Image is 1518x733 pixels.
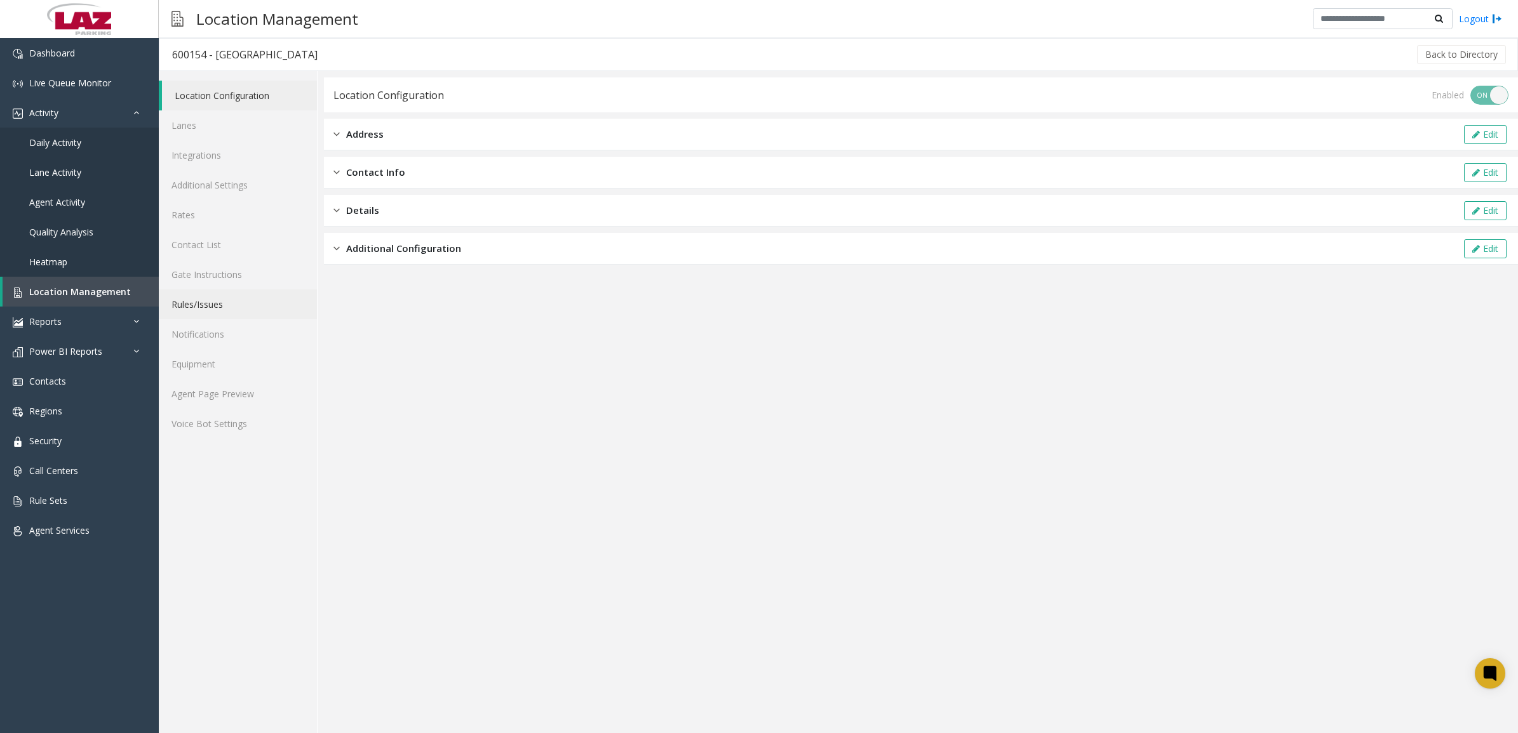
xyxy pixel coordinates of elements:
span: Reports [29,315,62,327]
img: 'icon' [13,496,23,506]
button: Edit [1464,239,1507,258]
img: 'icon' [13,466,23,477]
span: Call Centers [29,465,78,477]
a: Equipment [159,349,317,379]
img: closed [333,165,340,180]
img: 'icon' [13,317,23,327]
a: Agent Page Preview [159,379,317,409]
a: Voice Bot Settings [159,409,317,439]
img: 'icon' [13,437,23,447]
span: Regions [29,405,62,417]
span: Contact Info [346,165,405,180]
span: Agent Activity [29,196,85,208]
span: Rule Sets [29,494,67,506]
img: 'icon' [13,347,23,357]
img: 'icon' [13,79,23,89]
span: Address [346,127,384,142]
span: Dashboard [29,47,75,59]
a: Gate Instructions [159,260,317,289]
button: Edit [1464,163,1507,182]
img: closed [333,127,340,142]
a: Rates [159,200,317,230]
div: Enabled [1432,88,1464,102]
img: closed [333,241,340,256]
a: Rules/Issues [159,289,317,319]
img: 'icon' [13,377,23,387]
a: Notifications [159,319,317,349]
div: Location Configuration [333,87,444,103]
span: Contacts [29,375,66,387]
a: Location Configuration [162,81,317,110]
a: Location Management [3,277,159,307]
img: 'icon' [13,109,23,119]
span: Lane Activity [29,166,81,178]
h3: Location Management [190,3,365,34]
span: Details [346,203,379,218]
a: Integrations [159,140,317,170]
img: 'icon' [13,49,23,59]
img: 'icon' [13,526,23,536]
span: Security [29,435,62,447]
img: 'icon' [13,407,23,417]
span: Daily Activity [29,136,81,149]
a: Lanes [159,110,317,140]
a: Contact List [159,230,317,260]
span: Agent Services [29,524,90,536]
span: Location Management [29,286,131,298]
span: Activity [29,107,58,119]
span: Additional Configuration [346,241,461,256]
img: logout [1492,12,1502,25]
button: Back to Directory [1417,45,1506,64]
img: 'icon' [13,287,23,298]
img: pageIcon [171,3,184,34]
span: Power BI Reports [29,345,102,357]
span: Heatmap [29,256,67,268]
button: Edit [1464,201,1507,220]
button: Edit [1464,125,1507,144]
a: Logout [1459,12,1502,25]
div: 600154 - [GEOGRAPHIC_DATA] [172,46,318,63]
span: Quality Analysis [29,226,93,238]
span: Live Queue Monitor [29,77,111,89]
img: closed [333,203,340,218]
a: Additional Settings [159,170,317,200]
